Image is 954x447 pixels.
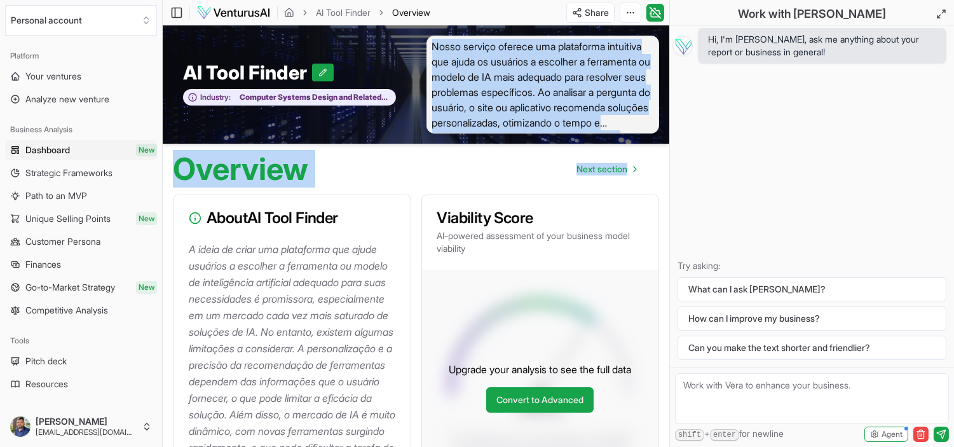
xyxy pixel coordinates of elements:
button: Agent [864,427,908,442]
span: [PERSON_NAME] [36,416,137,427]
a: Pitch deck [5,351,157,371]
span: [EMAIL_ADDRESS][DOMAIN_NAME] [36,427,137,437]
img: ACg8ocJTfwUn12wtTBZoFAWqpTF2Q272AQdjhh9DsXjGd2anhPyhZzOz=s96-c [10,416,31,437]
span: Agent [882,429,903,439]
a: Competitive Analysis [5,300,157,320]
span: Overview [392,6,430,19]
p: Upgrade your analysis to see the full data [449,362,631,377]
span: Nosso serviço oferece uma plataforma intuitiva que ajuda os usuários a escolher a ferramenta ou m... [426,36,660,134]
h1: Overview [173,154,308,184]
span: AI Tool Finder [183,61,312,84]
a: Go to next page [566,156,646,182]
span: Resources [25,378,68,390]
span: Go-to-Market Strategy [25,281,115,294]
img: logo [196,5,271,20]
span: Customer Persona [25,235,100,248]
span: Computer Systems Design and Related Services [231,92,389,102]
p: AI-powered assessment of your business model viability [437,230,644,255]
nav: breadcrumb [284,6,430,19]
a: Customer Persona [5,231,157,252]
a: Unique Selling PointsNew [5,209,157,229]
span: Finances [25,258,61,271]
kbd: enter [710,429,739,441]
h3: About AI Tool Finder [189,210,395,226]
span: Your ventures [25,70,81,83]
button: [PERSON_NAME][EMAIL_ADDRESS][DOMAIN_NAME] [5,411,157,442]
a: Finances [5,254,157,275]
h2: Work with [PERSON_NAME] [738,5,886,23]
button: Industry:Computer Systems Design and Related Services [183,89,396,106]
h3: Viability Score [437,210,644,226]
button: Share [566,3,615,23]
span: Competitive Analysis [25,304,108,317]
a: Convert to Advanced [486,387,594,413]
kbd: shift [675,429,704,441]
span: Path to an MVP [25,189,87,202]
span: New [136,281,157,294]
span: Unique Selling Points [25,212,111,225]
button: Can you make the text shorter and friendlier? [678,336,946,360]
span: Share [585,6,609,19]
a: Strategic Frameworks [5,163,157,183]
a: Your ventures [5,66,157,86]
span: Next section [576,163,627,175]
div: Business Analysis [5,120,157,140]
span: Analyze new venture [25,93,109,106]
span: Pitch deck [25,355,67,368]
a: Go-to-Market StrategyNew [5,277,157,298]
p: Try asking: [678,259,946,272]
button: Select an organization [5,5,157,36]
span: New [136,212,157,225]
button: What can I ask [PERSON_NAME]? [678,277,946,301]
a: AI Tool Finder [316,6,371,19]
div: Platform [5,46,157,66]
button: How can I improve my business? [678,306,946,331]
span: Strategic Frameworks [25,167,112,179]
div: Tools [5,331,157,351]
span: Hi, I'm [PERSON_NAME], ask me anything about your report or business in general! [708,33,936,58]
a: Path to an MVP [5,186,157,206]
span: New [136,144,157,156]
span: Dashboard [25,144,70,156]
span: Industry: [200,92,231,102]
a: DashboardNew [5,140,157,160]
nav: pagination [566,156,646,182]
span: + for newline [675,427,784,441]
img: Vera [672,36,693,56]
a: Resources [5,374,157,394]
a: Analyze new venture [5,89,157,109]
